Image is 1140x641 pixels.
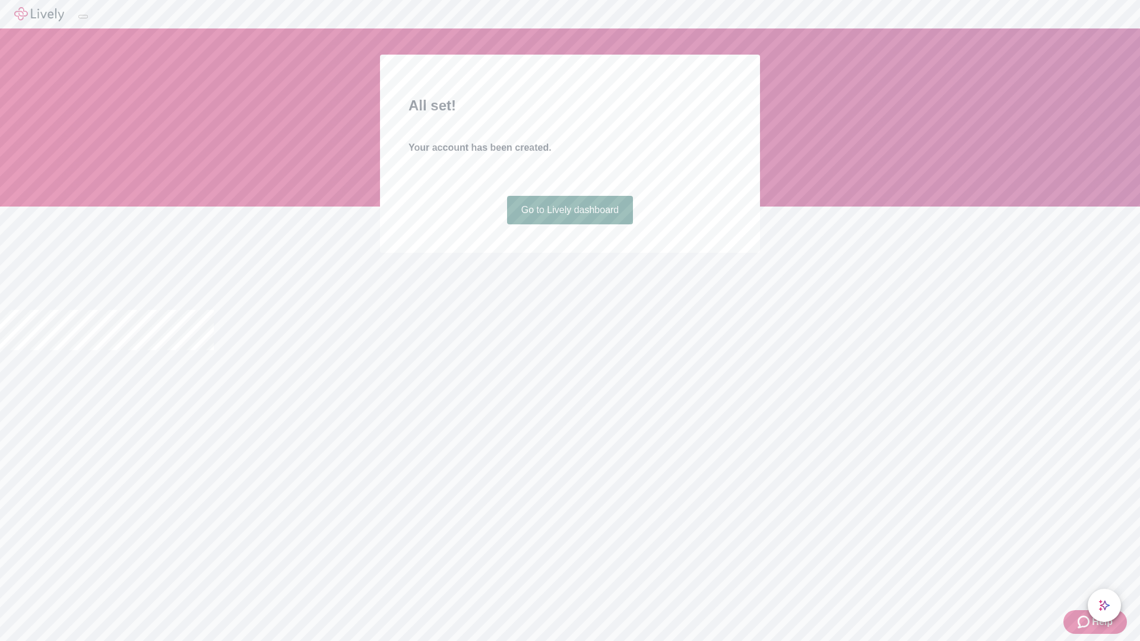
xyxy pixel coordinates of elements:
[1098,599,1110,611] svg: Lively AI Assistant
[1078,615,1092,629] svg: Zendesk support icon
[1063,610,1127,634] button: Zendesk support iconHelp
[1092,615,1113,629] span: Help
[408,141,731,155] h4: Your account has been created.
[14,7,64,21] img: Lively
[408,95,731,116] h2: All set!
[1088,589,1121,622] button: chat
[78,15,88,18] button: Log out
[507,196,634,224] a: Go to Lively dashboard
